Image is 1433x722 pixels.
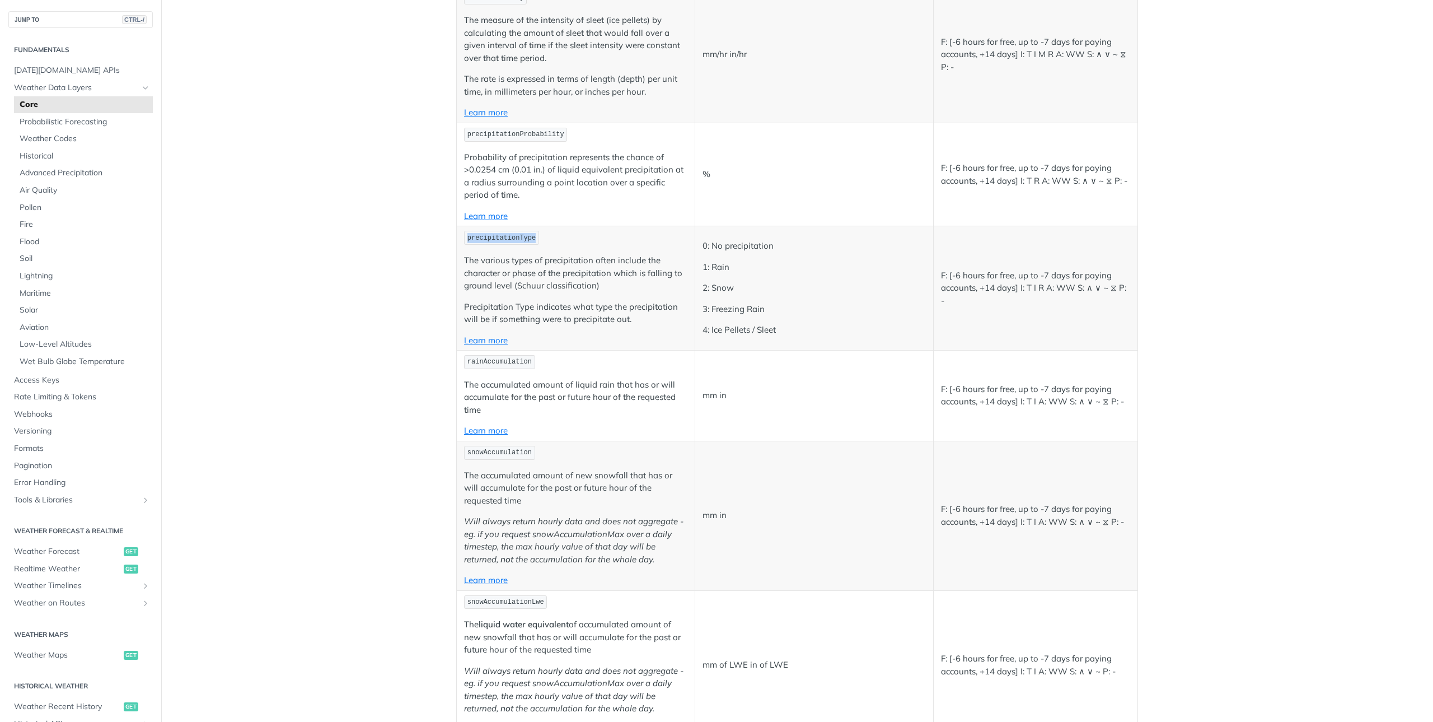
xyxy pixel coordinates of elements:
button: Hide subpages for Weather Data Layers [141,83,150,92]
a: Lightning [14,268,153,285]
span: Weather on Routes [14,598,138,609]
a: Rate Limiting & Tokens [8,389,153,406]
span: snowAccumulationLwe [467,598,544,606]
p: F: [-6 hours for free, up to -7 days for paying accounts, +14 days] I: T I M R A: WW S: ∧ ∨ ~ ⧖ P: - [941,36,1130,74]
a: Access Keys [8,372,153,389]
a: Formats [8,440,153,457]
em: Will always return hourly data and does not aggregate - eg. if you request snowAccumulationMax ov... [464,665,683,714]
span: snowAccumulation [467,449,532,457]
span: [DATE][DOMAIN_NAME] APIs [14,65,150,76]
span: Pagination [14,460,150,472]
span: Historical [20,151,150,162]
a: Pollen [14,199,153,216]
a: Core [14,96,153,113]
span: Rate Limiting & Tokens [14,392,150,403]
a: Pagination [8,458,153,474]
span: Webhooks [14,409,150,420]
a: Weather Data LayersHide subpages for Weather Data Layers [8,80,153,96]
a: Historical [14,148,153,165]
p: F: [-6 hours for free, up to -7 days for paying accounts, +14 days] I: T I A: WW S: ∧ ∨ ~ ⧖ P: - [941,383,1130,408]
a: Air Quality [14,182,153,199]
span: Air Quality [20,185,150,196]
span: Weather Maps [14,650,121,661]
p: F: [-6 hours for free, up to -7 days for paying accounts, +14 days] I: T I R A: WW S: ∧ ∨ ~ ⧖ P: - [941,269,1130,308]
span: Versioning [14,426,150,437]
span: Weather Recent History [14,701,121,712]
span: get [124,565,138,574]
strong: not [500,703,513,714]
span: get [124,702,138,711]
a: [DATE][DOMAIN_NAME] APIs [8,62,153,79]
p: % [703,168,926,181]
button: Show subpages for Tools & Libraries [141,496,150,505]
p: 4: Ice Pellets / Sleet [703,324,926,337]
p: F: [-6 hours for free, up to -7 days for paying accounts, +14 days] I: T R A: WW S: ∧ ∨ ~ ⧖ P: - [941,162,1130,187]
span: Low-Level Altitudes [20,339,150,350]
span: Weather Data Layers [14,82,138,94]
p: 2: Snow [703,282,926,295]
a: Learn more [464,425,508,436]
p: Precipitation Type indicates what type the precipitation will be if something were to precipitate... [464,301,687,326]
a: Learn more [464,335,508,346]
span: Formats [14,443,150,454]
p: The rate is expressed in terms of length (depth) per unit time, in millimeters per hour, or inche... [464,73,687,98]
span: rainAccumulation [467,358,532,366]
p: The of accumulated amount of new snowfall that has or will accumulate for the past or future hour... [464,618,687,656]
span: Realtime Weather [14,563,121,575]
a: Weather Codes [14,131,153,147]
span: Weather Forecast [14,546,121,557]
a: Solar [14,302,153,319]
h2: Weather Maps [8,630,153,640]
button: Show subpages for Weather on Routes [141,599,150,608]
a: Probabilistic Forecasting [14,114,153,131]
span: precipitationProbability [467,131,564,138]
p: 0: No precipitation [703,240,926,253]
span: Advanced Precipitation [20,167,150,179]
span: get [124,651,138,660]
a: Fire [14,216,153,233]
p: 1: Rain [703,261,926,274]
span: CTRL-/ [122,15,147,24]
strong: liquid water equivalent [479,619,569,630]
span: Tools & Libraries [14,495,138,506]
span: Pollen [20,202,150,213]
span: precipitationType [467,234,536,242]
a: Aviation [14,319,153,336]
a: Learn more [464,575,508,585]
a: Weather on RoutesShow subpages for Weather on Routes [8,595,153,612]
button: JUMP TOCTRL-/ [8,11,153,28]
span: Error Handling [14,477,150,488]
a: Tools & LibrariesShow subpages for Tools & Libraries [8,492,153,509]
span: Weather Timelines [14,580,138,591]
p: The various types of precipitation often include the character or phase of the precipitation whic... [464,254,687,292]
p: mm of LWE in of LWE [703,659,926,672]
span: Access Keys [14,375,150,386]
a: Learn more [464,107,508,118]
span: Core [20,99,150,110]
span: Maritime [20,288,150,299]
em: the accumulation for the whole day. [516,703,654,714]
span: Weather Codes [20,133,150,145]
p: mm in [703,509,926,522]
a: Weather Forecastget [8,543,153,560]
span: Wet Bulb Globe Temperature [20,356,150,367]
p: 3: Freezing Rain [703,303,926,316]
a: Low-Level Altitudes [14,336,153,353]
p: mm in [703,389,926,402]
span: Solar [20,305,150,316]
span: Aviation [20,322,150,333]
span: Soil [20,253,150,264]
a: Wet Bulb Globe Temperature [14,353,153,370]
a: Weather Mapsget [8,647,153,664]
h2: Weather Forecast & realtime [8,526,153,536]
h2: Fundamentals [8,45,153,55]
a: Error Handling [8,474,153,491]
p: The measure of the intensity of sleet (ice pellets) by calculating the amount of sleet that would... [464,14,687,64]
button: Show subpages for Weather Timelines [141,581,150,590]
span: Fire [20,219,150,230]
a: Advanced Precipitation [14,165,153,181]
p: Probability of precipitation represents the chance of >0.0254 cm (0.01 in.) of liquid equivalent ... [464,151,687,202]
p: mm/hr in/hr [703,48,926,61]
p: The accumulated amount of new snowfall that has or will accumulate for the past or future hour of... [464,469,687,507]
a: Weather TimelinesShow subpages for Weather Timelines [8,577,153,594]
